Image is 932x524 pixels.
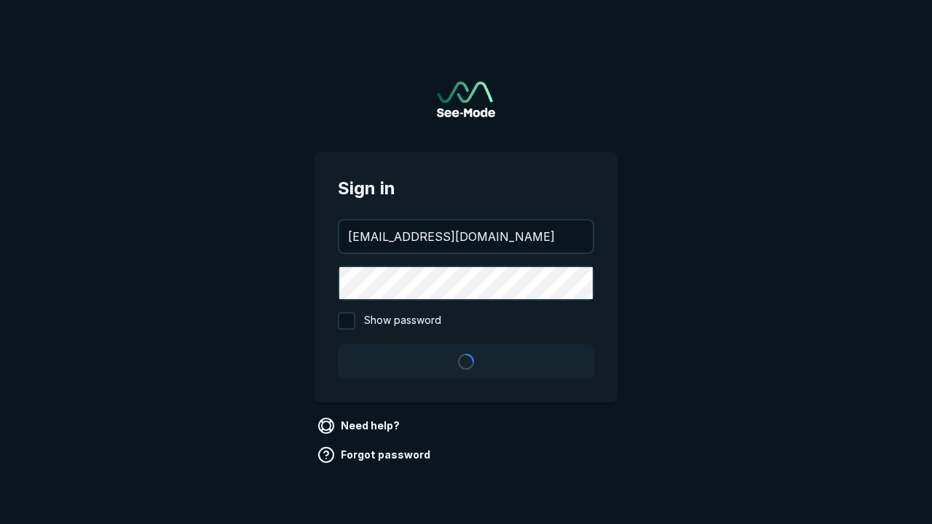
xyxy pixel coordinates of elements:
a: Forgot password [315,443,436,467]
span: Show password [364,312,441,330]
a: Go to sign in [437,82,495,117]
a: Need help? [315,414,406,437]
img: See-Mode Logo [437,82,495,117]
input: your@email.com [339,221,593,253]
span: Sign in [338,175,594,202]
